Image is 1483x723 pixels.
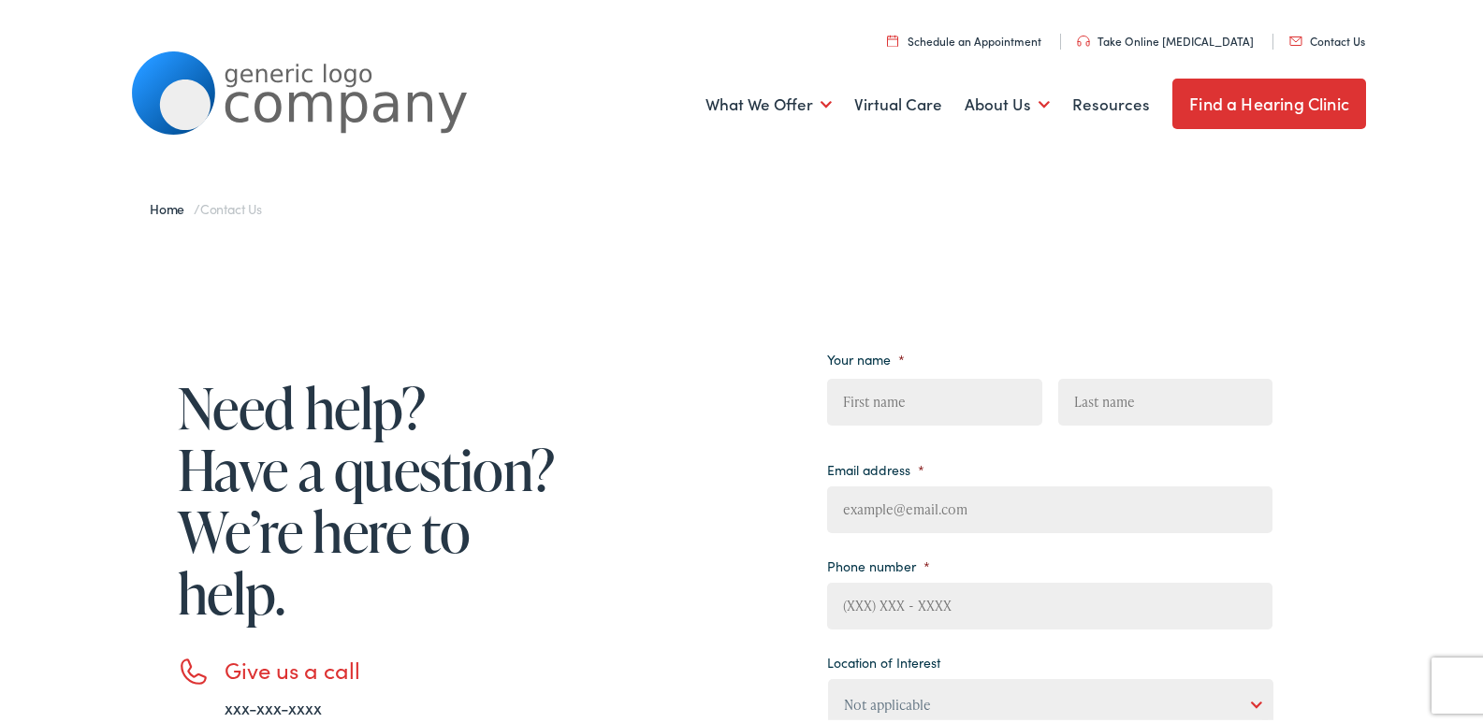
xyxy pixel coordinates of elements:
[827,457,924,474] label: Email address
[827,579,1272,626] input: (XXX) XXX - XXXX
[827,650,940,667] label: Location of Interest
[705,66,832,136] a: What We Offer
[1289,29,1365,45] a: Contact Us
[887,29,1041,45] a: Schedule an Appointment
[827,483,1272,529] input: example@email.com
[1172,75,1366,125] a: Find a Hearing Clinic
[150,195,194,214] a: Home
[225,692,322,716] a: xxx-xxx-xxxx
[1077,29,1254,45] a: Take Online [MEDICAL_DATA]
[1058,375,1272,422] input: Last name
[178,373,561,620] h1: Need help? Have a question? We’re here to help.
[1077,32,1090,43] img: utility icon
[1289,33,1302,42] img: utility icon
[827,347,905,364] label: Your name
[854,66,942,136] a: Virtual Care
[1072,66,1150,136] a: Resources
[965,66,1050,136] a: About Us
[225,653,561,680] h3: Give us a call
[887,31,898,43] img: utility icon
[200,195,262,214] span: Contact Us
[827,375,1041,422] input: First name
[827,554,930,571] label: Phone number
[150,195,262,214] span: /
